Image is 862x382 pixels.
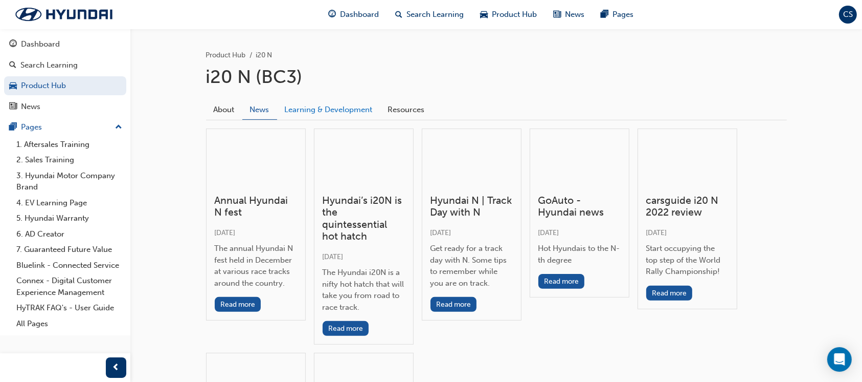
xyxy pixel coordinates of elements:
div: Search Learning [20,59,78,71]
span: Dashboard [340,9,379,20]
span: Product Hub [492,9,537,20]
span: car-icon [480,8,488,21]
button: Pages [4,118,126,137]
div: Hot Hyundais to the N-th degree [538,243,621,266]
h3: Annual Hyundai N fest [215,195,297,219]
a: Dashboard [4,35,126,54]
span: [DATE] [538,228,559,237]
a: car-iconProduct Hub [472,4,545,25]
a: news-iconNews [545,4,593,25]
a: 5. Hyundai Warranty [12,210,126,226]
a: 3. Hyundai Motor Company Brand [12,168,126,195]
span: pages-icon [9,123,17,132]
button: Read more [323,321,369,336]
h3: Hyundai N | Track Day with N [430,195,513,219]
button: Read more [215,297,261,312]
span: pages-icon [601,8,608,21]
a: Hyundai’s i20N is the quintessential hot hatch[DATE]The Hyundai i20N is a nifty hot hatch that wi... [314,129,414,345]
a: pages-iconPages [593,4,642,25]
span: News [565,9,584,20]
div: The annual Hyundai N fest held in December at various race tracks around the country. [215,243,297,289]
a: Connex - Digital Customer Experience Management [12,273,126,300]
a: 4. EV Learning Page [12,195,126,211]
span: [DATE] [430,228,451,237]
span: guage-icon [328,8,336,21]
a: All Pages [12,316,126,332]
a: Bluelink - Connected Service [12,258,126,273]
div: Pages [21,121,42,133]
div: News [21,101,40,113]
div: Dashboard [21,38,60,50]
span: [DATE] [215,228,236,237]
a: 2. Sales Training [12,152,126,168]
a: Product Hub [206,51,246,59]
div: Get ready for a track day with N. Some tips to remember while you are on track. [430,243,513,289]
a: search-iconSearch Learning [387,4,472,25]
button: Read more [646,286,693,301]
span: news-icon [9,102,17,112]
div: Start occupying the top step of the World Rally Championship! [646,243,729,278]
span: Pages [613,9,633,20]
a: Product Hub [4,76,126,95]
a: About [206,100,242,119]
button: DashboardSearch LearningProduct HubNews [4,33,126,118]
h3: GoAuto - Hyundai news [538,195,621,219]
a: Search Learning [4,56,126,75]
span: [DATE] [323,252,344,261]
img: Trak [5,4,123,25]
span: search-icon [9,61,16,70]
a: Learning & Development [277,100,380,119]
a: 7. Guaranteed Future Value [12,242,126,258]
span: [DATE] [646,228,667,237]
a: News [4,97,126,116]
div: Open Intercom Messenger [827,347,852,372]
button: CS [839,6,857,24]
span: news-icon [553,8,561,21]
button: Read more [430,297,477,312]
a: 6. AD Creator [12,226,126,242]
a: News [242,100,277,120]
a: Annual Hyundai N fest[DATE]The annual Hyundai N fest held in December at various race tracks arou... [206,129,306,321]
a: HyTRAK FAQ's - User Guide [12,300,126,316]
span: guage-icon [9,40,17,49]
li: i20 N [256,50,273,61]
a: Resources [380,100,433,119]
h1: i20 N (BC3) [206,66,787,88]
a: 1. Aftersales Training [12,137,126,153]
span: search-icon [395,8,402,21]
span: Search Learning [406,9,464,20]
a: carsguide i20 N 2022 review[DATE]Start occupying the top step of the World Rally Championship!Rea... [638,129,737,309]
button: Read more [538,274,585,289]
h3: carsguide i20 N 2022 review [646,195,729,219]
span: car-icon [9,81,17,91]
a: GoAuto - Hyundai news[DATE]Hot Hyundais to the N-th degreeRead more [530,129,629,298]
span: up-icon [115,121,122,134]
h3: Hyundai’s i20N is the quintessential hot hatch [323,195,405,243]
a: Hyundai N | Track Day with N[DATE]Get ready for a track day with N. Some tips to remember while y... [422,129,521,321]
span: prev-icon [112,362,120,374]
span: CS [843,9,853,20]
a: guage-iconDashboard [320,4,387,25]
div: The Hyundai i20N is a nifty hot hatch that will take you from road to race track. [323,267,405,313]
